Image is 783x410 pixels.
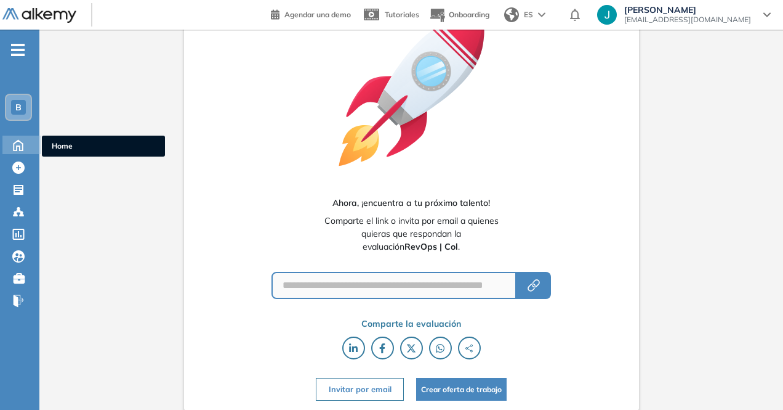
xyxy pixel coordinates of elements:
[284,10,351,19] span: Agendar una demo
[332,197,490,210] span: Ahora, ¡encuentra a tu próximo talento!
[361,318,461,330] span: Comparte la evaluación
[15,102,22,112] span: B
[449,10,489,19] span: Onboarding
[316,378,403,401] button: Invitar por email
[624,15,751,25] span: [EMAIL_ADDRESS][DOMAIN_NAME]
[504,7,519,22] img: world
[2,8,76,23] img: Logo
[271,6,351,21] a: Agendar una demo
[624,5,751,15] span: [PERSON_NAME]
[11,49,25,51] i: -
[416,378,507,401] button: Crear oferta de trabajo
[524,9,533,20] span: ES
[323,215,500,253] span: Comparte el link o invita por email a quienes quieras que respondan la evaluación .
[429,2,489,28] button: Onboarding
[385,10,419,19] span: Tutoriales
[404,241,458,252] b: RevOps | Col
[52,141,155,152] span: Home
[538,12,545,17] img: arrow
[721,351,783,410] iframe: Chat Widget
[721,351,783,410] div: Widget de chat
